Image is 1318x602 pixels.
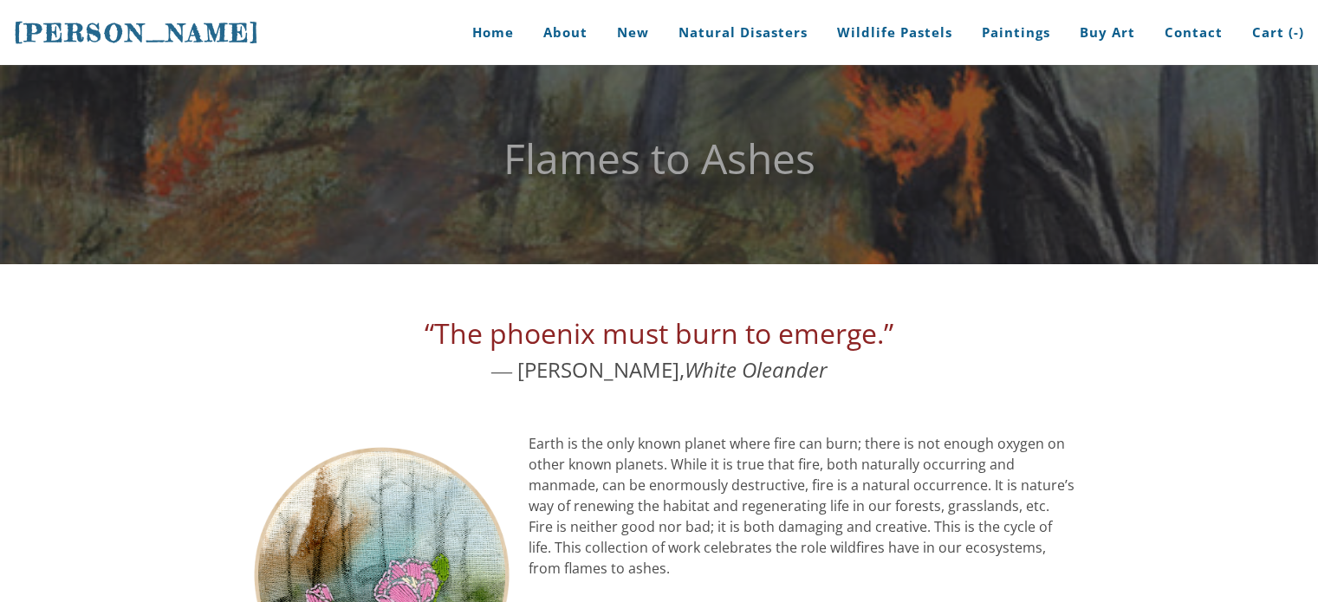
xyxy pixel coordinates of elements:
[14,16,260,49] a: [PERSON_NAME]
[425,321,893,384] font: ― [PERSON_NAME],
[14,18,260,48] span: [PERSON_NAME]
[425,314,893,352] font: “The phoenix must burn to emerge.”
[1294,23,1299,41] span: -
[503,130,815,186] font: Flames to Ashes
[685,355,827,384] font: White Oleander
